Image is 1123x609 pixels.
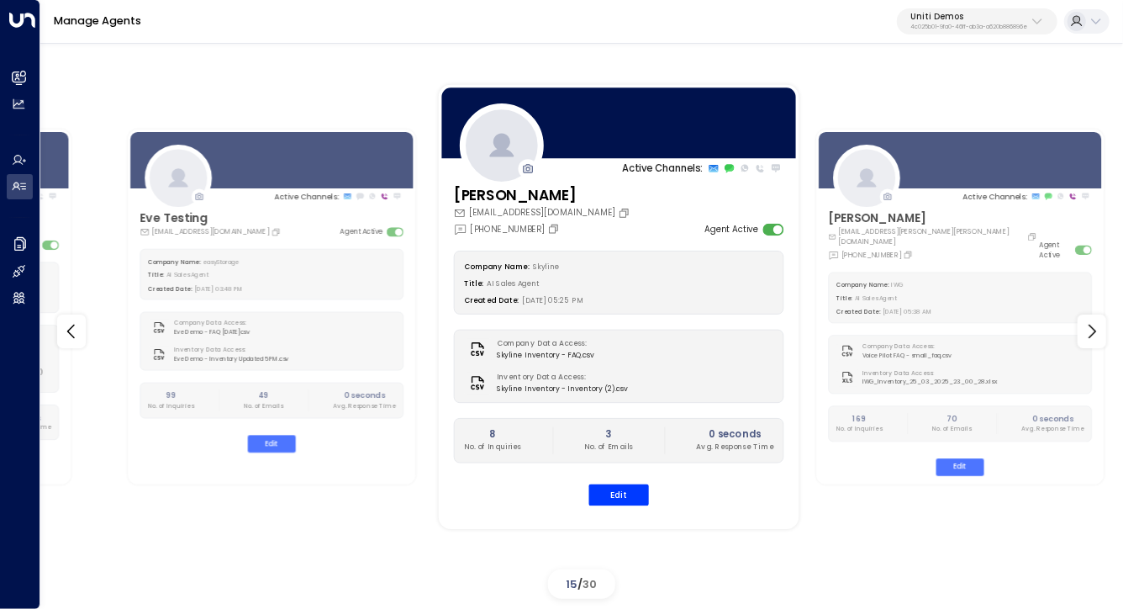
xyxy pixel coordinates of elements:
div: [EMAIL_ADDRESS][PERSON_NAME][PERSON_NAME][DOMAIN_NAME] [828,227,1039,247]
a: Manage Agents [54,13,141,28]
h2: 0 seconds [697,427,774,442]
label: Agent Active [704,223,758,236]
h2: 70 [932,413,971,425]
span: [DATE] 03:48 PM [194,284,242,292]
h2: 8 [464,427,521,442]
span: 30 [583,577,598,591]
label: Created Date: [836,308,880,315]
label: Company Data Access: [174,319,246,327]
label: Company Name: [464,262,530,272]
span: IWG [892,281,904,289]
h2: 0 seconds [1022,413,1083,425]
button: Copy [904,250,915,259]
button: Uniti Demos4c025b01-9fa0-46ff-ab3a-a620b886896e [897,8,1057,35]
span: AI Sales Agent [855,294,897,302]
label: Inventory Data Access: [174,346,283,354]
h2: 3 [584,427,633,442]
label: Created Date: [464,295,519,305]
span: [DATE] 05:38 AM [883,308,932,315]
label: Company Data Access: [862,342,946,351]
span: Voice Pilot FAQ - small_faq.csv [862,351,951,359]
label: Title: [836,294,852,302]
span: IWG_Inventory_25_03_2025_23_00_28.xlsx [862,378,997,386]
h3: [PERSON_NAME] [454,185,633,207]
p: Uniti Demos [910,12,1027,22]
span: Eve Demo - FAQ [DATE]csv [174,328,250,336]
h2: 169 [836,413,882,425]
label: Inventory Data Access: [497,373,622,384]
p: No. of Emails [244,401,282,410]
span: [DATE] 05:25 PM [523,295,583,305]
label: Agent Active [340,227,382,237]
p: No. of Inquiries [464,442,521,453]
p: Avg. Response Time [1022,425,1083,433]
p: 4c025b01-9fa0-46ff-ab3a-a620b886896e [910,24,1027,30]
button: Edit [936,458,984,476]
div: [EMAIL_ADDRESS][DOMAIN_NAME] [140,227,282,237]
label: Company Name: [148,257,200,265]
span: AI Sales Agent [166,271,208,278]
p: Active Channels: [622,161,703,175]
button: Copy [548,223,563,235]
button: Edit [589,484,649,506]
h3: Eve Testing [140,209,282,227]
div: [PHONE_NUMBER] [828,249,915,260]
h3: [PERSON_NAME] [828,209,1039,227]
h2: 0 seconds [333,389,394,401]
button: Copy [271,227,282,236]
p: Avg. Response Time [697,442,774,453]
span: Eve Demo - Inventory Updated 5PM.csv [174,355,288,363]
p: Avg. Response Time [333,401,394,410]
label: Company Name: [836,281,888,289]
p: Active Channels: [274,190,339,202]
p: No. of Emails [932,425,971,433]
p: No. of Inquiries [148,401,193,410]
span: Skyline [533,262,559,272]
button: Copy [619,207,634,219]
label: Title: [148,271,164,278]
button: Edit [247,435,295,453]
div: [EMAIL_ADDRESS][DOMAIN_NAME] [454,207,633,220]
label: Company Data Access: [497,339,588,350]
span: Skyline Inventory - Inventory (2).csv [497,384,628,395]
label: Title: [464,278,483,289]
label: Agent Active [1039,240,1072,260]
span: 15 [567,577,578,591]
span: Skyline Inventory - FAQ.csv [497,350,594,361]
label: Created Date: [148,284,192,292]
div: [PHONE_NUMBER] [454,222,562,236]
h2: 49 [244,389,282,401]
p: No. of Inquiries [836,425,882,433]
div: / [548,569,615,599]
span: AI Sales Agent [488,278,540,289]
h2: 99 [148,389,193,401]
span: easyStorage [203,257,238,265]
button: Copy [1027,232,1039,241]
p: No. of Emails [584,442,633,453]
label: Inventory Data Access: [862,369,993,378]
p: Active Channels: [962,190,1027,202]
